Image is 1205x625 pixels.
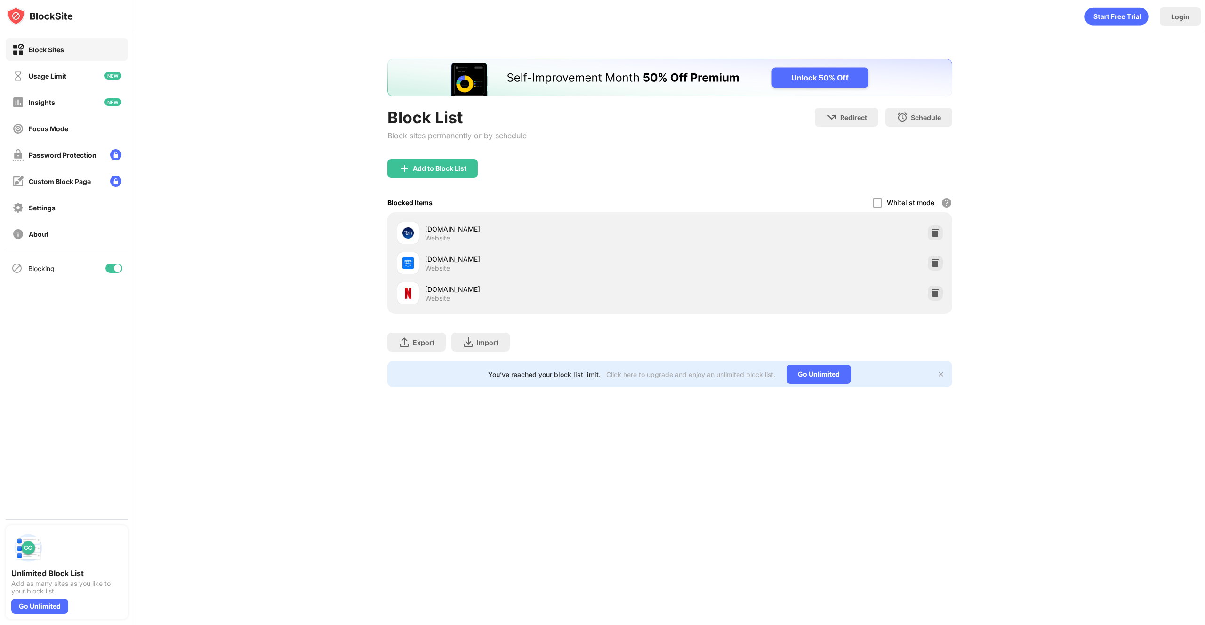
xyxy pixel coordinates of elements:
div: Website [425,294,450,303]
div: Custom Block Page [29,177,91,185]
img: favicons [402,257,414,269]
div: Add as many sites as you like to your block list [11,580,122,595]
div: Blocked Items [387,199,433,207]
img: lock-menu.svg [110,149,121,160]
div: Schedule [911,113,941,121]
div: Whitelist mode [887,199,934,207]
div: [DOMAIN_NAME] [425,224,670,234]
div: Website [425,264,450,272]
div: Import [477,338,498,346]
div: Click here to upgrade and enjoy an unlimited block list. [606,370,775,378]
img: blocking-icon.svg [11,263,23,274]
div: Website [425,234,450,242]
img: password-protection-off.svg [12,149,24,161]
img: favicons [402,227,414,239]
img: about-off.svg [12,228,24,240]
img: favicons [402,288,414,299]
img: new-icon.svg [104,98,121,106]
div: animation [1084,7,1149,26]
img: logo-blocksite.svg [7,7,73,25]
div: Go Unlimited [11,599,68,614]
div: Login [1171,13,1189,21]
img: focus-off.svg [12,123,24,135]
div: Focus Mode [29,125,68,133]
img: insights-off.svg [12,96,24,108]
img: new-icon.svg [104,72,121,80]
div: About [29,230,48,238]
div: Block sites permanently or by schedule [387,131,527,140]
img: x-button.svg [937,370,945,378]
div: Insights [29,98,55,106]
div: Add to Block List [413,165,466,172]
img: lock-menu.svg [110,176,121,187]
img: settings-off.svg [12,202,24,214]
div: Blocking [28,264,55,272]
div: Password Protection [29,151,96,159]
div: Usage Limit [29,72,66,80]
div: Block List [387,108,527,127]
iframe: Banner [387,59,952,96]
div: Settings [29,204,56,212]
img: block-on.svg [12,44,24,56]
img: push-block-list.svg [11,531,45,565]
div: Redirect [840,113,867,121]
img: time-usage-off.svg [12,70,24,82]
div: Go Unlimited [787,365,851,384]
div: [DOMAIN_NAME] [425,254,670,264]
div: [DOMAIN_NAME] [425,284,670,294]
div: Unlimited Block List [11,569,122,578]
div: Block Sites [29,46,64,54]
div: You’ve reached your block list limit. [488,370,601,378]
div: Export [413,338,434,346]
img: customize-block-page-off.svg [12,176,24,187]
